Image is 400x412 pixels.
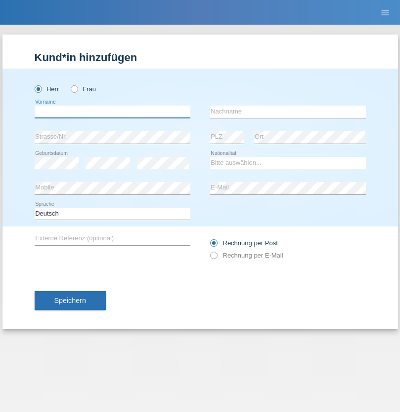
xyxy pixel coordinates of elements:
label: Frau [71,85,96,93]
label: Herr [35,85,59,93]
span: Speichern [54,297,86,304]
input: Rechnung per E-Mail [210,252,217,264]
label: Rechnung per Post [210,239,278,247]
button: Speichern [35,291,106,310]
i: menu [380,8,390,18]
input: Frau [71,85,77,92]
input: Rechnung per Post [210,239,217,252]
label: Rechnung per E-Mail [210,252,283,259]
a: menu [375,9,395,15]
h1: Kund*in hinzufügen [35,51,366,64]
input: Herr [35,85,41,92]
